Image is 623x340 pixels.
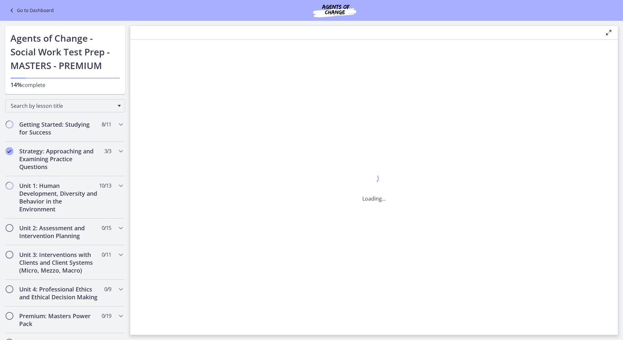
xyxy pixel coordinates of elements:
p: complete [10,81,120,89]
span: 0 / 15 [102,224,111,232]
h2: Getting Started: Studying for Success [19,120,99,136]
span: 3 / 3 [104,147,111,155]
a: Go to Dashboard [8,7,54,14]
span: 0 / 9 [104,285,111,293]
div: Search by lesson title [5,99,125,112]
h2: Unit 1: Human Development, Diversity and Behavior in the Environment [19,182,99,213]
span: 10 / 13 [99,182,111,190]
p: Loading... [362,195,386,203]
h2: Unit 3: Interventions with Clients and Client Systems (Micro, Mezzo, Macro) [19,251,99,274]
span: Search by lesson title [11,102,114,109]
h2: Unit 2: Assessment and Intervention Planning [19,224,99,240]
h2: Unit 4: Professional Ethics and Ethical Decision Making [19,285,99,301]
h2: Premium: Masters Power Pack [19,312,99,328]
img: Agents of Change [296,3,374,18]
span: 8 / 11 [102,120,111,128]
i: Completed [6,147,13,155]
span: 14% [10,81,22,89]
span: 0 / 11 [102,251,111,259]
div: 1 [362,172,386,187]
h2: Strategy: Approaching and Examining Practice Questions [19,147,99,171]
h1: Agents of Change - Social Work Test Prep - MASTERS - PREMIUM [10,31,120,72]
span: 0 / 19 [102,312,111,320]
